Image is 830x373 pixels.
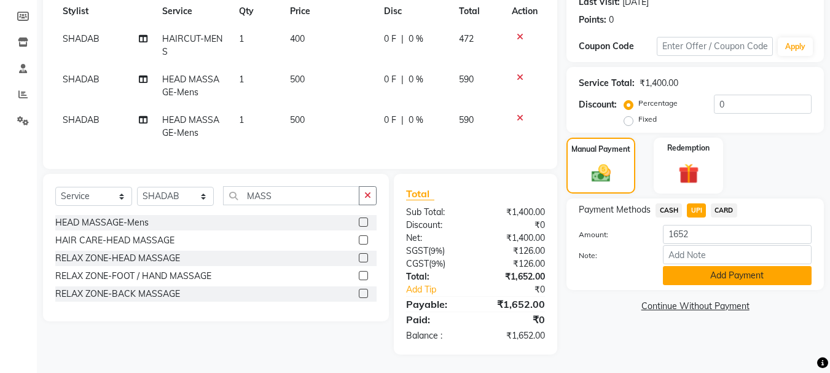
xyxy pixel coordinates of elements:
span: 1 [239,74,244,85]
div: ₹0 [489,283,555,296]
input: Enter Offer / Coupon Code [657,37,773,56]
span: SHADAB [63,74,100,85]
span: 0 F [384,33,396,45]
label: Redemption [667,143,710,154]
span: | [401,114,404,127]
input: Search or Scan [223,186,359,205]
label: Manual Payment [571,144,630,155]
input: Add Note [663,245,812,264]
a: Continue Without Payment [569,300,821,313]
div: ( ) [397,245,476,257]
span: CARD [711,203,737,218]
div: RELAX ZONE-FOOT / HAND MASSAGE [55,270,211,283]
span: UPI [687,203,706,218]
div: HAIR CARE-HEAD MASSAGE [55,234,174,247]
span: SHADAB [63,114,100,125]
div: ₹1,400.00 [476,206,554,219]
span: 590 [459,74,474,85]
div: Paid: [397,312,476,327]
div: Sub Total: [397,206,476,219]
span: | [401,73,404,86]
span: | [401,33,404,45]
div: Balance : [397,329,476,342]
div: Points: [579,14,606,26]
label: Note: [570,250,653,261]
input: Amount [663,225,812,244]
div: Net: [397,232,476,245]
div: Total: [397,270,476,283]
div: ₹1,652.00 [476,297,554,312]
span: SHADAB [63,33,100,44]
img: _gift.svg [672,161,705,186]
div: RELAX ZONE-BACK MASSAGE [55,288,180,300]
div: ₹0 [476,312,554,327]
div: Coupon Code [579,40,656,53]
div: Service Total: [579,77,635,90]
label: Amount: [570,229,653,240]
span: HAIRCUT-MENS [162,33,222,57]
span: HEAD MASSAGE-Mens [162,74,219,98]
span: 0 % [409,73,423,86]
span: 500 [290,74,305,85]
span: 0 F [384,114,396,127]
div: ₹126.00 [476,257,554,270]
div: ₹1,652.00 [476,270,554,283]
div: 0 [609,14,614,26]
img: _cash.svg [585,162,617,184]
label: Fixed [638,114,657,125]
div: ₹1,400.00 [640,77,678,90]
span: 0 % [409,33,423,45]
button: Apply [778,37,813,56]
div: ₹0 [476,219,554,232]
span: SGST [406,245,428,256]
div: ₹1,652.00 [476,329,554,342]
button: Add Payment [663,266,812,285]
span: 9% [431,246,442,256]
span: 0 F [384,73,396,86]
span: 500 [290,114,305,125]
span: HEAD MASSAGE-Mens [162,114,219,138]
span: 1 [239,114,244,125]
span: 472 [459,33,474,44]
div: Discount: [579,98,617,111]
div: HEAD MASSAGE-Mens [55,216,149,229]
span: CASH [656,203,682,218]
span: 590 [459,114,474,125]
div: ₹126.00 [476,245,554,257]
div: Discount: [397,219,476,232]
div: RELAX ZONE-HEAD MASSAGE [55,252,180,265]
div: ₹1,400.00 [476,232,554,245]
span: 9% [431,259,443,269]
span: Payment Methods [579,203,651,216]
div: ( ) [397,257,476,270]
div: Payable: [397,297,476,312]
span: 0 % [409,114,423,127]
span: 1 [239,33,244,44]
span: 400 [290,33,305,44]
label: Percentage [638,98,678,109]
span: CGST [406,258,429,269]
span: Total [406,187,434,200]
a: Add Tip [397,283,488,296]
